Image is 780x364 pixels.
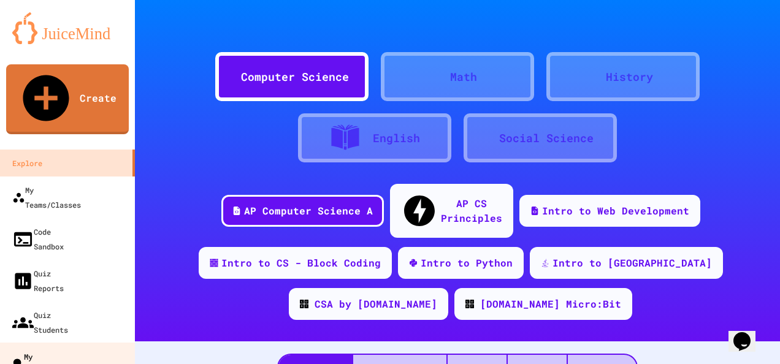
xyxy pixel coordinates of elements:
img: CODE_logo_RGB.png [300,300,308,308]
div: Intro to Web Development [542,203,689,218]
div: AP CS Principles [441,196,502,226]
div: My Teams/Classes [12,183,81,212]
div: AP Computer Science A [244,203,373,218]
a: Create [6,64,129,134]
div: CSA by [DOMAIN_NAME] [315,297,437,311]
div: Intro to Python [421,256,513,270]
div: Intro to CS - Block Coding [221,256,381,270]
div: [DOMAIN_NAME] Micro:Bit [480,297,621,311]
div: Computer Science [241,69,349,85]
div: Social Science [499,130,594,146]
img: logo-orange.svg [12,12,123,44]
div: History [606,69,653,85]
iframe: chat widget [728,315,768,352]
div: Code Sandbox [12,224,64,254]
img: CODE_logo_RGB.png [465,300,474,308]
div: Quiz Students [12,308,68,337]
div: English [373,130,420,146]
div: Explore [12,156,42,170]
div: Quiz Reports [12,266,64,295]
div: Intro to [GEOGRAPHIC_DATA] [552,256,712,270]
div: Math [450,69,477,85]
